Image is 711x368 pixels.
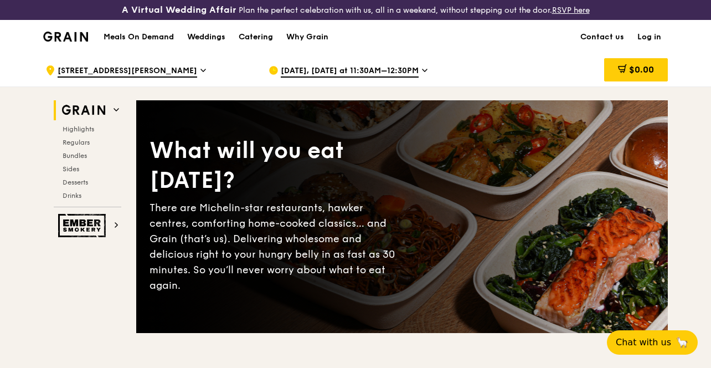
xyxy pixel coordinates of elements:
[63,192,81,200] span: Drinks
[676,336,689,349] span: 🦙
[552,6,590,15] a: RSVP here
[58,100,109,120] img: Grain web logo
[187,21,225,54] div: Weddings
[239,21,273,54] div: Catering
[43,19,88,53] a: GrainGrain
[58,214,109,237] img: Ember Smokery web logo
[616,336,671,349] span: Chat with us
[232,21,280,54] a: Catering
[281,65,419,78] span: [DATE], [DATE] at 11:30AM–12:30PM
[286,21,328,54] div: Why Grain
[631,21,668,54] a: Log in
[104,32,174,43] h1: Meals On Demand
[43,32,88,42] img: Grain
[63,152,87,160] span: Bundles
[280,21,335,54] a: Why Grain
[63,139,90,146] span: Regulars
[122,4,236,16] h3: A Virtual Wedding Affair
[118,4,592,16] div: Plan the perfect celebration with us, all in a weekend, without stepping out the door.
[58,65,197,78] span: [STREET_ADDRESS][PERSON_NAME]
[63,165,79,173] span: Sides
[607,330,698,355] button: Chat with us🦙
[181,21,232,54] a: Weddings
[63,178,88,186] span: Desserts
[63,125,94,133] span: Highlights
[574,21,631,54] a: Contact us
[629,64,654,75] span: $0.00
[150,200,402,293] div: There are Michelin-star restaurants, hawker centres, comforting home-cooked classics… and Grain (...
[150,136,402,196] div: What will you eat [DATE]?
